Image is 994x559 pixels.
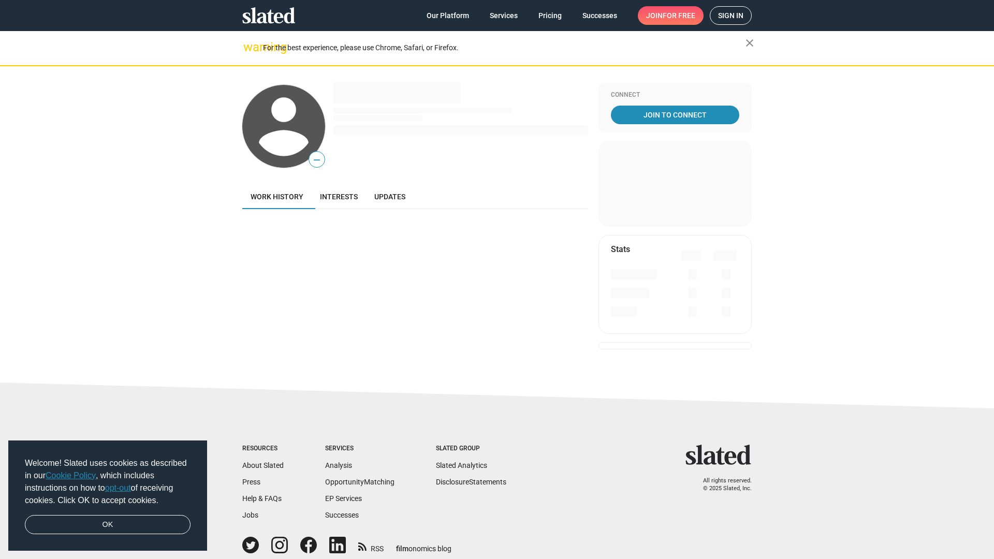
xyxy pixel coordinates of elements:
[638,6,704,25] a: Joinfor free
[611,244,630,255] mat-card-title: Stats
[325,445,394,453] div: Services
[105,483,131,492] a: opt-out
[692,477,752,492] p: All rights reserved. © 2025 Slated, Inc.
[366,184,414,209] a: Updates
[374,193,405,201] span: Updates
[418,6,477,25] a: Our Platform
[325,511,359,519] a: Successes
[25,515,191,535] a: dismiss cookie message
[46,471,96,480] a: Cookie Policy
[242,511,258,519] a: Jobs
[743,37,756,49] mat-icon: close
[663,6,695,25] span: for free
[263,41,745,55] div: For the best experience, please use Chrome, Safari, or Firefox.
[490,6,518,25] span: Services
[242,184,312,209] a: Work history
[582,6,617,25] span: Successes
[396,545,408,553] span: film
[242,445,284,453] div: Resources
[538,6,562,25] span: Pricing
[611,106,739,124] a: Join To Connect
[646,6,695,25] span: Join
[320,193,358,201] span: Interests
[710,6,752,25] a: Sign in
[436,461,487,469] a: Slated Analytics
[613,106,737,124] span: Join To Connect
[242,478,260,486] a: Press
[243,41,256,53] mat-icon: warning
[481,6,526,25] a: Services
[242,461,284,469] a: About Slated
[309,153,325,167] span: —
[718,7,743,24] span: Sign in
[325,494,362,503] a: EP Services
[251,193,303,201] span: Work history
[8,440,207,551] div: cookieconsent
[358,538,384,554] a: RSS
[325,461,352,469] a: Analysis
[436,478,506,486] a: DisclosureStatements
[396,536,451,554] a: filmonomics blog
[25,457,191,507] span: Welcome! Slated uses cookies as described in our , which includes instructions on how to of recei...
[325,478,394,486] a: OpportunityMatching
[242,494,282,503] a: Help & FAQs
[530,6,570,25] a: Pricing
[611,91,739,99] div: Connect
[312,184,366,209] a: Interests
[427,6,469,25] span: Our Platform
[436,445,506,453] div: Slated Group
[574,6,625,25] a: Successes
